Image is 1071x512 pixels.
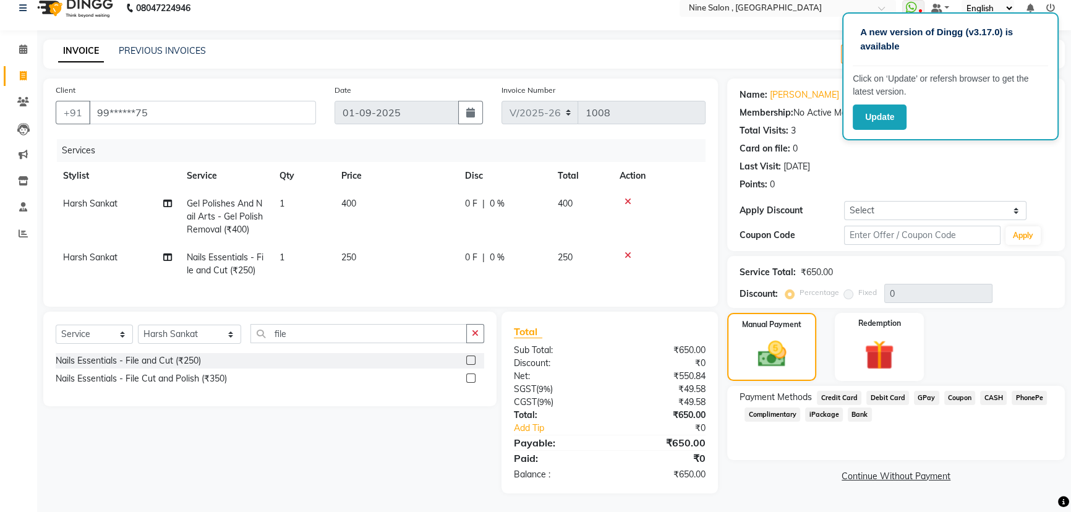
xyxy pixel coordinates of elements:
[740,391,812,404] span: Payment Methods
[187,198,263,235] span: Gel Polishes And Nail Arts - Gel Polish Removal (₹400)
[742,319,801,330] label: Manual Payment
[558,198,573,209] span: 400
[58,40,104,62] a: INVOICE
[914,391,939,405] span: GPay
[341,198,356,209] span: 400
[490,251,505,264] span: 0 %
[505,396,610,409] div: ( )
[610,357,715,370] div: ₹0
[610,396,715,409] div: ₹49.58
[505,370,610,383] div: Net:
[505,357,610,370] div: Discount:
[63,198,117,209] span: Harsh Sankat
[740,266,796,279] div: Service Total:
[89,101,316,124] input: Search by Name/Mobile/Email/Code
[334,162,458,190] th: Price
[980,391,1007,405] span: CASH
[610,344,715,357] div: ₹650.00
[279,252,284,263] span: 1
[505,435,610,450] div: Payable:
[1005,226,1041,245] button: Apply
[740,160,781,173] div: Last Visit:
[187,252,263,276] span: Nails Essentials - File and Cut (₹250)
[860,25,1041,53] p: A new version of Dingg (v3.17.0) is available
[866,391,909,405] span: Debit Card
[858,287,877,298] label: Fixed
[740,106,793,119] div: Membership:
[505,422,628,435] a: Add Tip
[770,88,839,101] a: [PERSON_NAME]
[610,409,715,422] div: ₹650.00
[505,409,610,422] div: Total:
[341,252,356,263] span: 250
[740,229,844,242] div: Coupon Code
[791,124,796,137] div: 3
[56,101,90,124] button: +91
[793,142,798,155] div: 0
[56,85,75,96] label: Client
[740,124,788,137] div: Total Visits:
[505,344,610,357] div: Sub Total:
[558,252,573,263] span: 250
[465,251,477,264] span: 0 F
[627,422,715,435] div: ₹0
[482,251,485,264] span: |
[740,178,767,191] div: Points:
[505,451,610,466] div: Paid:
[730,470,1062,483] a: Continue Without Payment
[250,324,467,343] input: Search or Scan
[179,162,272,190] th: Service
[550,162,612,190] th: Total
[805,407,843,422] span: iPackage
[848,407,872,422] span: Bank
[610,383,715,396] div: ₹49.58
[539,397,551,407] span: 9%
[740,88,767,101] div: Name:
[740,288,778,301] div: Discount:
[944,391,976,405] span: Coupon
[817,391,861,405] span: Credit Card
[749,338,795,370] img: _cash.svg
[800,287,839,298] label: Percentage
[858,318,901,329] label: Redemption
[745,407,800,422] span: Complimentary
[801,266,833,279] div: ₹650.00
[458,162,550,190] th: Disc
[56,162,179,190] th: Stylist
[505,468,610,481] div: Balance :
[610,468,715,481] div: ₹650.00
[514,396,537,407] span: CGST
[279,198,284,209] span: 1
[465,197,477,210] span: 0 F
[490,197,505,210] span: 0 %
[770,178,775,191] div: 0
[783,160,810,173] div: [DATE]
[844,226,1001,245] input: Enter Offer / Coupon Code
[841,45,912,64] button: Create New
[56,354,201,367] div: Nails Essentials - File and Cut (₹250)
[63,252,117,263] span: Harsh Sankat
[610,370,715,383] div: ₹550.84
[539,384,550,394] span: 9%
[855,336,903,373] img: _gift.svg
[514,325,542,338] span: Total
[740,142,790,155] div: Card on file:
[119,45,206,56] a: PREVIOUS INVOICES
[740,204,844,217] div: Apply Discount
[501,85,555,96] label: Invoice Number
[272,162,334,190] th: Qty
[56,372,227,385] div: Nails Essentials - File Cut and Polish (₹350)
[612,162,706,190] th: Action
[482,197,485,210] span: |
[853,72,1048,98] p: Click on ‘Update’ or refersh browser to get the latest version.
[505,383,610,396] div: ( )
[853,105,907,130] button: Update
[610,451,715,466] div: ₹0
[610,435,715,450] div: ₹650.00
[740,106,1052,119] div: No Active Membership
[1012,391,1047,405] span: PhonePe
[335,85,351,96] label: Date
[514,383,536,395] span: SGST
[57,139,715,162] div: Services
